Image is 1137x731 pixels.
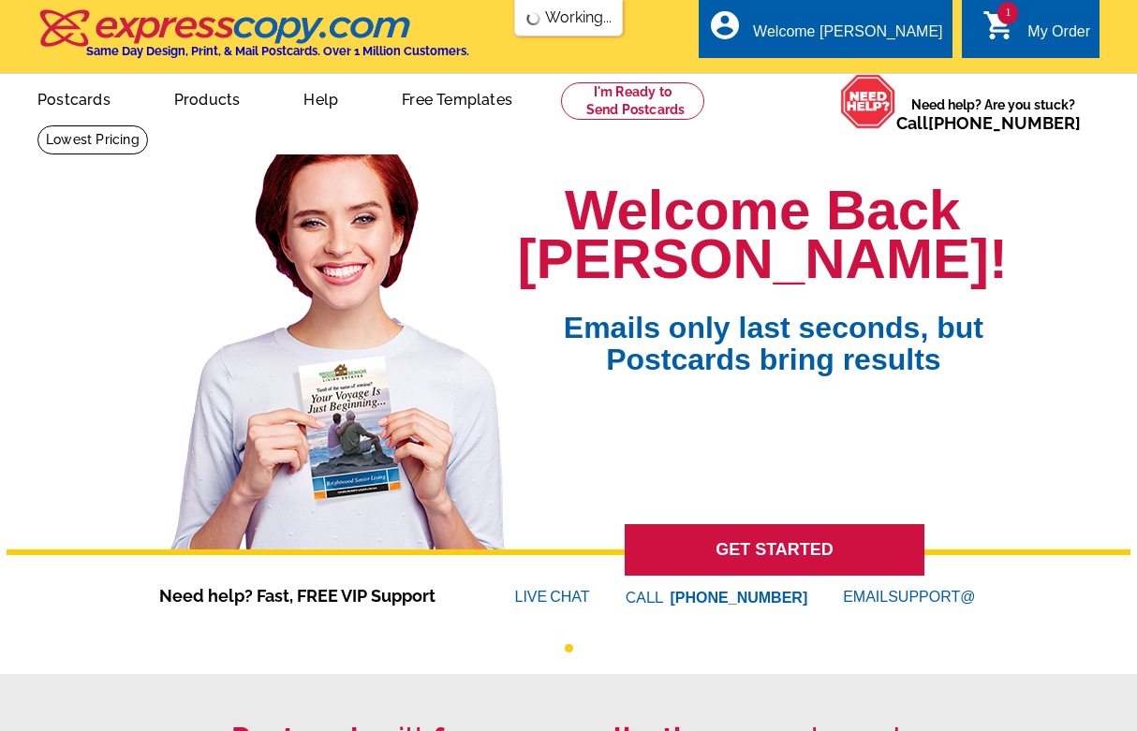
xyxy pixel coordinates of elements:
[708,8,742,42] i: account_circle
[372,76,542,120] a: Free Templates
[997,2,1018,24] span: 1
[888,586,978,608] font: SUPPORT@
[982,8,1016,42] i: shopping_cart
[526,11,541,26] img: loading...
[928,113,1081,133] a: [PHONE_NUMBER]
[625,524,924,576] a: GET STARTED
[144,76,271,120] a: Products
[515,586,551,608] font: LIVE
[273,76,368,120] a: Help
[37,22,469,58] a: Same Day Design, Print, & Mail Postcards. Over 1 Million Customers.
[1027,23,1090,50] div: My Order
[86,44,469,58] h4: Same Day Design, Print, & Mail Postcards. Over 1 Million Customers.
[7,76,140,120] a: Postcards
[896,95,1090,133] span: Need help? Are you stuck?
[753,23,942,50] div: Welcome [PERSON_NAME]
[896,113,1081,133] span: Call
[159,583,459,608] span: Need help? Fast, FREE VIP Support
[539,284,1008,375] span: Emails only last seconds, but Postcards bring results
[515,589,590,605] a: LIVECHAT
[159,139,518,549] img: welcome-back-logged-in.png
[518,186,1008,284] h1: Welcome Back [PERSON_NAME]!
[982,21,1090,44] a: 1 shopping_cart My Order
[565,644,573,652] button: 1 of 1
[840,74,896,129] img: help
